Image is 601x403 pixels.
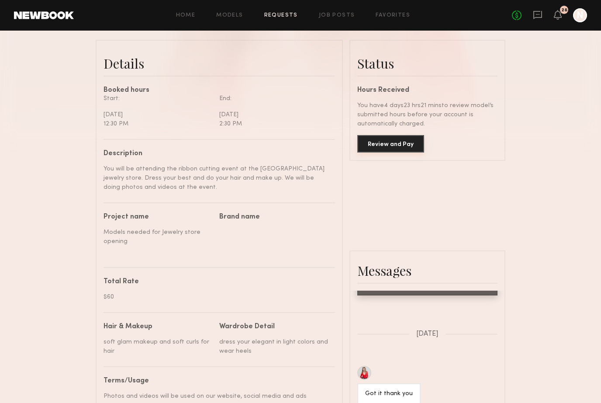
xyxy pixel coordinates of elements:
div: Description [104,150,328,157]
div: [DATE] [104,110,213,119]
div: 12:30 PM [104,119,213,129]
a: N [573,8,587,22]
span: [DATE] [416,330,439,338]
div: Hours Received [357,87,497,94]
button: Review and Pay [357,135,424,153]
div: soft glam makeup and soft curls for hair [104,337,213,356]
div: 2:30 PM [219,119,328,129]
div: You will be attending the ribbon cutting event at the [GEOGRAPHIC_DATA] jewelry store. Dress your... [104,164,328,192]
div: Got it thank you [365,389,413,399]
div: Booked hours [104,87,335,94]
div: You have 4 days 23 hrs 21 mins to review model’s submitted hours before your account is automatic... [357,101,497,129]
div: Project name [104,214,213,221]
div: Wardrobe Detail [219,323,275,330]
a: Home [176,13,196,18]
div: Start: [104,94,213,103]
div: Messages [357,262,497,279]
div: Status [357,55,497,72]
a: Job Posts [319,13,355,18]
div: Hair & Makeup [104,323,152,330]
a: Favorites [376,13,410,18]
div: Total Rate [104,278,328,285]
a: Requests [264,13,298,18]
div: $60 [104,292,328,302]
div: Brand name [219,214,328,221]
div: Photos and videos will be used on our website, social media and ads [104,392,328,401]
div: Details [104,55,335,72]
div: End: [219,94,328,103]
div: Models needed for Jewelry store opening [104,228,213,246]
a: Models [216,13,243,18]
div: dress your elegant in light colors and wear heels [219,337,328,356]
div: Terms/Usage [104,378,328,385]
div: 28 [561,8,567,13]
div: [DATE] [219,110,328,119]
